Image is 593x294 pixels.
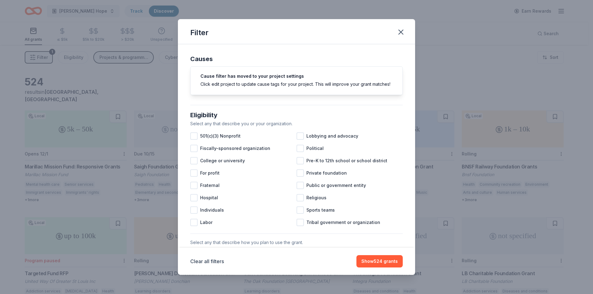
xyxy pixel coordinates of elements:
[200,194,218,201] span: Hospital
[306,206,335,214] span: Sports teams
[306,169,347,177] span: Private foundation
[356,255,403,267] button: Show524 grants
[190,28,208,38] div: Filter
[190,120,403,127] div: Select any that describe you or your organization.
[190,258,224,265] button: Clear all filters
[200,132,241,140] span: 501(c)(3) Nonprofit
[306,219,380,226] span: Tribal government or organization
[306,132,358,140] span: Lobbying and advocacy
[306,157,387,164] span: Pre-K to 12th school or school district
[200,145,270,152] span: Fiscally-sponsored organization
[190,239,403,246] div: Select any that describe how you plan to use the grant.
[306,194,326,201] span: Religious
[200,74,393,78] h5: Cause filter has moved to your project settings
[306,182,366,189] span: Public or government entity
[200,182,220,189] span: Fraternal
[190,110,403,120] div: Eligibility
[200,81,393,87] div: Click edit project to update cause tags for your project. This will improve your grant matches!
[200,206,224,214] span: Individuals
[200,169,220,177] span: For profit
[190,54,403,64] div: Causes
[306,145,324,152] span: Political
[200,219,212,226] span: Labor
[200,157,245,164] span: College or university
